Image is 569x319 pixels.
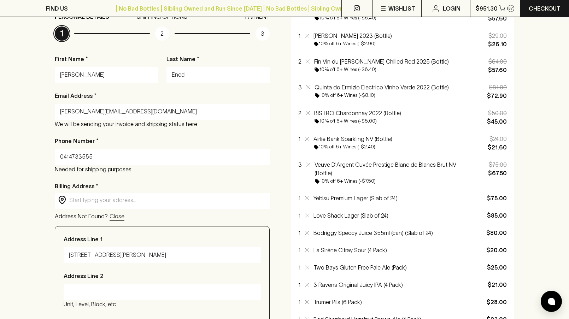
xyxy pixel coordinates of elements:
p: 1 [298,246,301,254]
p: We will be sending your invoice and shipping status here [55,120,270,128]
p: Address Line 2 [64,272,104,280]
p: Address Line 1 [64,235,102,243]
p: Trumer Pils (6 Pack) [313,298,467,306]
p: $45.00 [471,117,507,126]
p: 37 [508,6,513,10]
p: FIND US [46,4,68,13]
p: [PERSON_NAME] 2023 (Bottle) [313,31,467,40]
p: Email Address * [55,91,96,100]
p: Last Name * [166,55,270,63]
p: $20.00 [471,246,507,254]
p: 2 [298,57,301,74]
h6: 10% off 6+ Wines (-$8.10) [320,91,375,99]
p: 3 [298,160,302,185]
p: 1 [298,31,301,48]
p: $24.00 [471,135,507,143]
p: 1 [55,26,69,41]
p: Address Not Found? [55,212,108,221]
p: Bodriggy Speccy Juice 355ml (can) (Slab of 24) [313,229,467,237]
h6: 10% off 6+ Wines (-$6.40) [319,14,376,22]
p: $951.30 [476,4,498,13]
h6: 10% off 6+ Wines (-$6.40) [319,66,376,73]
p: $72.90 [471,91,507,100]
p: $57.60 [471,66,507,74]
p: $80.00 [471,229,507,237]
p: Quinta do Ermizio Electrico Vinho Verde 2022 (Bottle) [315,83,467,91]
p: $75.00 [471,160,507,169]
p: 3 [256,26,270,41]
p: Wishlist [388,4,415,13]
p: Close [110,212,124,220]
p: 1 [298,229,301,237]
h6: 10% off 6+ Wines (-$5.00) [319,117,377,125]
p: Yebisu Premium Lager (Slab of 24) [313,194,467,202]
p: $50.00 [471,109,507,117]
p: $64.00 [471,57,507,66]
p: 1 [298,298,301,306]
p: Phone Number * [55,137,99,145]
p: $25.00 [471,263,507,272]
p: 1 [298,263,301,272]
h6: 10% off 6+ Wines (-$2.40) [319,143,375,151]
p: Billing Address * [55,182,270,190]
p: $26.10 [471,40,507,48]
p: 1 [298,211,301,220]
p: La Sirène Citray Sour (4 Pack) [313,246,467,254]
p: 2 [155,26,169,41]
p: BISTRO Chardonnay 2022 (Bottle) [314,109,467,117]
p: 2 [298,109,301,126]
p: Love Shack Lager (Slab of 24) [313,211,467,220]
p: Veuve D'Argent Cuvée Prestige Blanc de Blancs Brut NV (Bottle) [315,160,467,177]
p: 3 [298,83,302,100]
p: 1 [298,194,301,202]
p: Needed for shipping purposes [55,165,270,173]
p: $81.00 [471,83,507,91]
p: 3 Ravens Original Juicy IPA (4 Pack) [313,280,467,289]
p: $85.00 [471,211,507,220]
p: $21.00 [471,280,507,289]
p: 1 [298,280,301,289]
p: Airlie Bank Sparkling NV (Bottle) [313,135,467,143]
p: Login [443,4,461,13]
span: Unit, Level, Block, etc [64,301,116,307]
p: $29.00 [471,31,507,40]
h6: 10% off 6+ Wines (-$7.50) [320,177,376,185]
p: Checkout [529,4,561,13]
p: $75.00 [471,194,507,202]
p: $21.60 [471,143,507,152]
p: $57.60 [471,14,507,23]
p: First Name * [55,55,158,63]
h6: 10% off 6+ Wines (-$2.90) [319,40,376,48]
input: Start typing your address... [69,196,266,204]
p: $28.00 [471,298,507,306]
p: $67.50 [471,169,507,177]
p: 1 [298,135,301,152]
img: bubble-icon [548,298,555,305]
p: Two Bays Gluten Free Pale Ale (Pack) [313,263,467,272]
p: Fin Vin du [PERSON_NAME] Chilled Red 2025 (Bottle) [314,57,467,66]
